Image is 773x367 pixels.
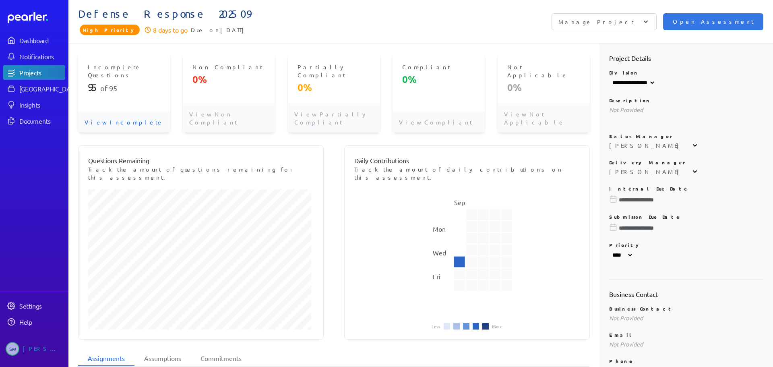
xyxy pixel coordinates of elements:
[609,214,764,220] p: Submisson Due Date
[498,104,590,133] p: View Not Applicable
[609,289,764,299] h2: Business Contact
[3,315,65,329] a: Help
[432,324,440,329] li: Less
[609,69,764,76] p: Division
[19,52,64,60] div: Notifications
[3,81,65,96] a: [GEOGRAPHIC_DATA]
[673,17,754,26] span: Open Assessment
[183,104,275,133] p: View Non Compliant
[609,358,764,364] p: Phone
[78,351,134,366] li: Assignments
[19,68,64,77] div: Projects
[8,12,65,23] a: Dashboard
[288,104,380,133] p: View Partially Compliant
[88,81,100,93] span: 95
[402,63,475,71] p: Compliant
[609,133,764,139] p: Sales Manager
[3,299,65,313] a: Settings
[432,249,446,257] text: Wed
[402,73,475,86] p: 0%
[609,305,764,312] p: Business Contact
[3,65,65,80] a: Projects
[609,332,764,338] p: Email
[609,340,643,348] span: Not Provided
[192,63,265,71] p: Non Compliant
[88,63,161,79] p: Incomplete Questions
[609,106,643,113] span: Not Provided
[432,225,445,233] text: Mon
[19,85,79,93] div: [GEOGRAPHIC_DATA]
[609,53,764,63] h2: Project Details
[6,342,19,356] span: Steve Whittington
[609,224,764,232] input: Please choose a due date
[192,73,265,86] p: 0%
[432,272,440,280] text: Fri
[3,114,65,128] a: Documents
[609,159,764,166] p: Delivery Manager
[609,97,764,104] p: Description
[19,318,64,326] div: Help
[19,117,64,125] div: Documents
[354,165,580,181] p: Track the amount of daily contributions on this assessment.
[298,81,370,94] p: 0%
[558,18,634,26] p: Manage Project
[492,324,502,329] li: More
[191,351,251,366] li: Commitments
[454,198,465,206] text: Sep
[3,339,65,359] a: SW[PERSON_NAME]
[609,196,764,204] input: Please choose a due date
[3,33,65,48] a: Dashboard
[19,302,64,310] div: Settings
[3,97,65,112] a: Insights
[663,13,763,30] button: Open Assessment
[78,8,421,21] span: Defense Response 202509
[23,342,63,356] div: [PERSON_NAME]
[88,165,314,181] p: Track the amount of questions remaining for this assessment.
[109,84,117,92] span: 95
[153,25,188,35] p: 8 days to go
[19,36,64,44] div: Dashboard
[609,141,683,149] div: [PERSON_NAME]
[78,112,170,133] p: View Incomplete
[393,112,485,133] p: View Compliant
[80,25,140,35] span: Priority
[609,168,683,176] div: [PERSON_NAME]
[298,63,370,79] p: Partially Compliant
[354,156,580,165] p: Daily Contributions
[507,63,580,79] p: Not Applicable
[609,242,764,248] p: Priority
[609,185,764,192] p: Internal Due Date
[134,351,191,366] li: Assumptions
[19,101,64,109] div: Insights
[507,81,580,94] p: 0%
[3,49,65,64] a: Notifications
[88,156,314,165] p: Questions Remaining
[191,25,248,35] span: Due on [DATE]
[88,81,161,94] p: of
[609,314,643,321] span: Not Provided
